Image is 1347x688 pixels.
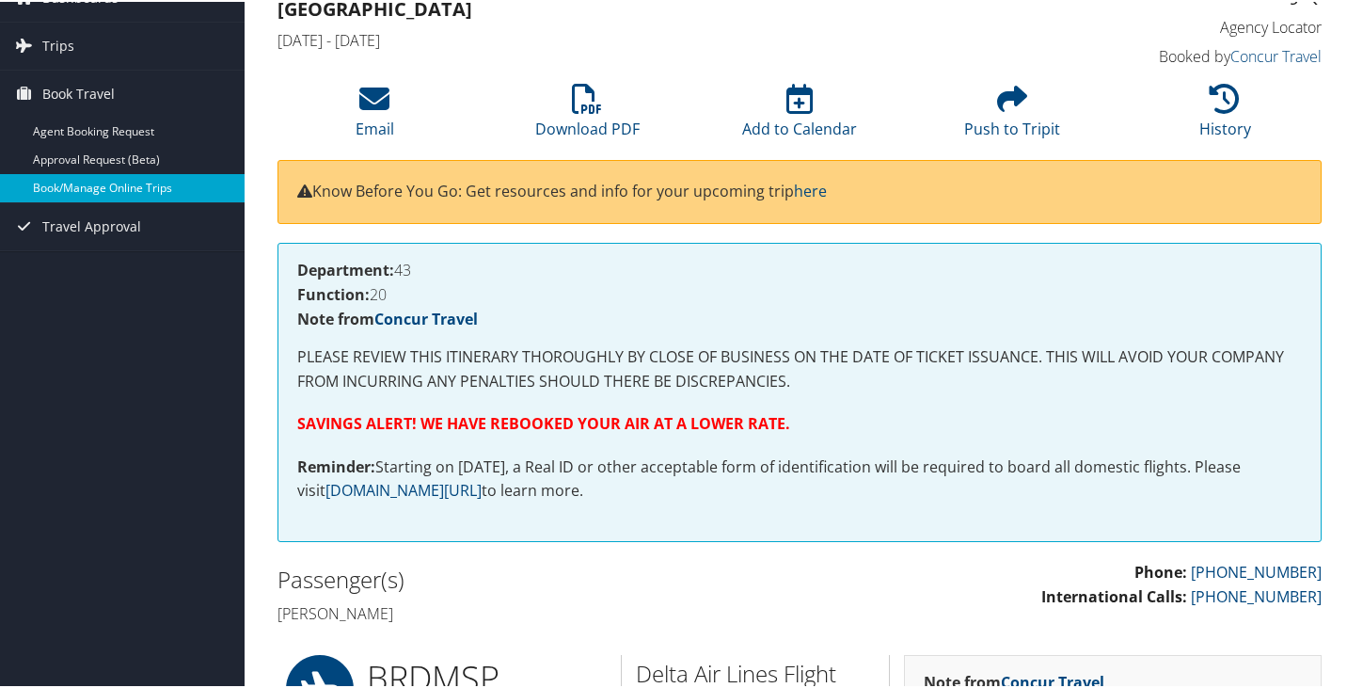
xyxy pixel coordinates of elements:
h4: 43 [297,261,1302,276]
p: Know Before You Go: Get resources and info for your upcoming trip [297,178,1302,202]
h4: Agency Locator [1082,15,1322,36]
a: [DOMAIN_NAME][URL] [325,478,482,499]
strong: Function: [297,282,370,303]
span: Book Travel [42,69,115,116]
h4: [DATE] - [DATE] [277,28,1054,49]
a: Concur Travel [374,307,478,328]
a: [PHONE_NUMBER] [1191,584,1322,605]
strong: Note from [297,307,478,328]
a: Download PDF [535,92,640,137]
h4: [PERSON_NAME] [277,601,785,622]
h2: Passenger(s) [277,562,785,594]
p: Starting on [DATE], a Real ID or other acceptable form of identification will be required to boar... [297,454,1302,502]
strong: International Calls: [1041,584,1187,605]
strong: Phone: [1134,560,1187,581]
strong: Department: [297,258,394,279]
p: PLEASE REVIEW THIS ITINERARY THOROUGHLY BY CLOSE OF BUSINESS ON THE DATE OF TICKET ISSUANCE. THIS... [297,344,1302,392]
strong: Reminder: [297,455,375,475]
a: History [1199,92,1251,137]
span: Travel Approval [42,201,141,248]
a: here [794,179,827,200]
a: Concur Travel [1230,44,1322,65]
strong: SAVINGS ALERT! WE HAVE REBOOKED YOUR AIR AT A LOWER RATE. [297,411,790,432]
a: Email [356,92,394,137]
a: Push to Tripit [964,92,1060,137]
h4: Booked by [1082,44,1322,65]
span: Trips [42,21,74,68]
h4: 20 [297,285,1302,300]
a: [PHONE_NUMBER] [1191,560,1322,581]
a: Add to Calendar [742,92,857,137]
